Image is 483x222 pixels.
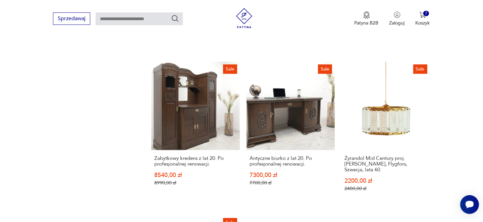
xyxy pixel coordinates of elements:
div: 7 [423,11,429,16]
p: 2200,00 zł [344,178,427,184]
p: 2400,00 zł [344,186,427,191]
p: Patyna B2B [355,20,379,26]
button: Szukaj [171,14,179,23]
p: 7700,00 zł [250,180,332,186]
button: 7Koszyk [416,11,430,26]
iframe: Smartsupp widget button [460,195,479,214]
p: Zaloguj [389,20,405,26]
h3: Zabytkowy kredens z lat 20. Po profesjonalnej renowacji. [154,156,236,167]
a: Ikona medaluPatyna B2B [355,11,379,26]
h3: Żyrandol Mid Century proj. [PERSON_NAME], Flygfors, Szwecja, lata 60. [344,156,427,173]
img: Ikona medalu [363,11,370,19]
p: 7300,00 zł [250,172,332,178]
p: 8540,00 zł [154,172,236,178]
button: Sprzedawaj [53,12,90,25]
p: Koszyk [416,20,430,26]
img: Ikonka użytkownika [394,11,400,18]
button: Zaloguj [389,11,405,26]
button: Patyna B2B [355,11,379,26]
p: 8990,00 zł [154,180,236,186]
a: SaleAntyczne biurko z lat 20. Po profesjonalnej renowacji.Antyczne biurko z lat 20. Po profesjona... [247,62,335,205]
a: SaleŻyrandol Mid Century proj. Wiktor Berndt, Flygfors, Szwecja, lata 60.Żyrandol Mid Century pro... [341,62,430,205]
img: Ikona koszyka [419,11,426,18]
h3: Antyczne biurko z lat 20. Po profesjonalnej renowacji. [250,156,332,167]
img: Patyna - sklep z meblami i dekoracjami vintage [234,8,254,28]
a: Sprzedawaj [53,17,90,21]
a: SaleZabytkowy kredens z lat 20. Po profesjonalnej renowacji.Zabytkowy kredens z lat 20. Po profes... [151,62,239,205]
